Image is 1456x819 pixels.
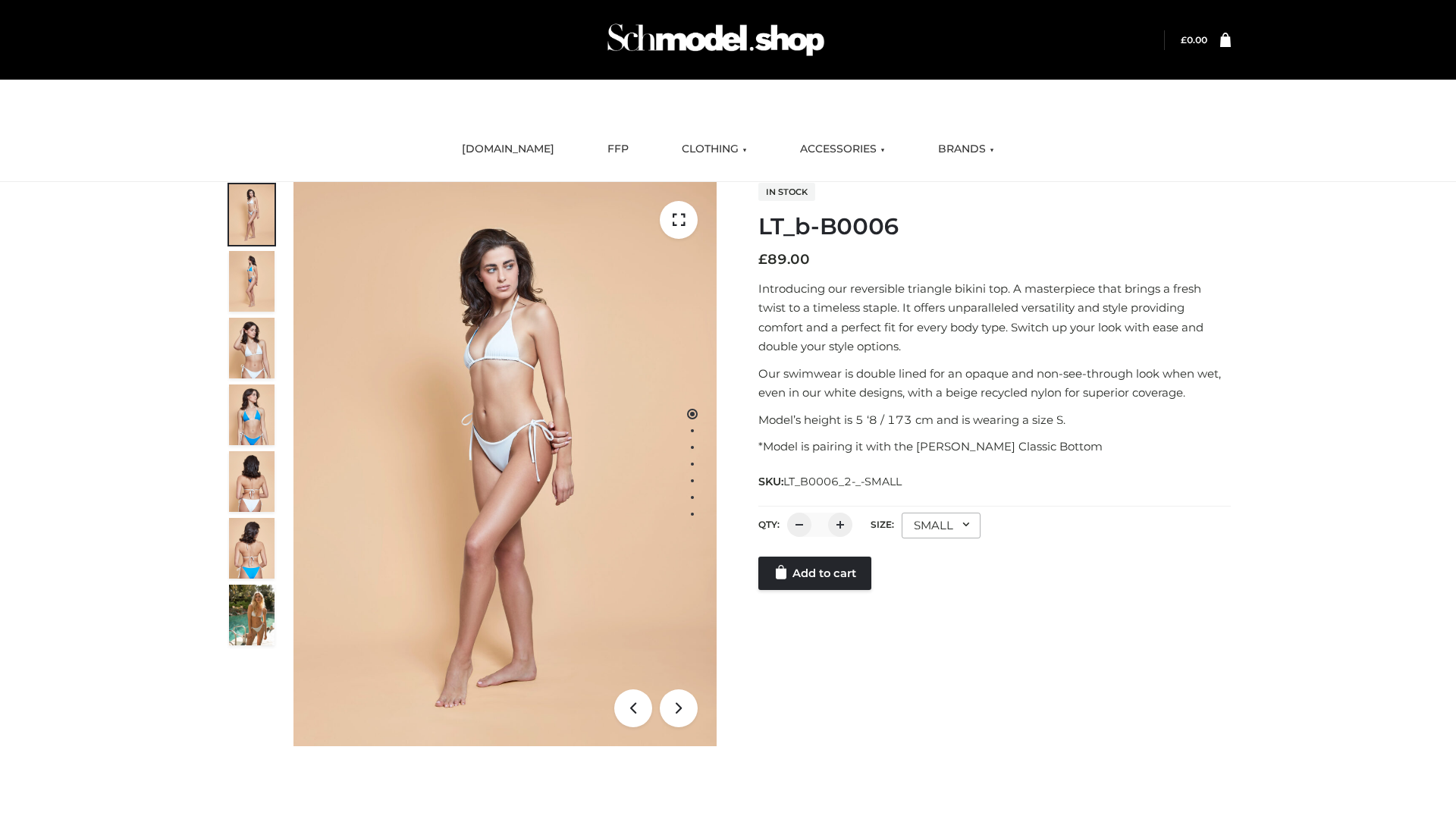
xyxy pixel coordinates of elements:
img: Schmodel Admin 964 [602,10,830,70]
p: Model’s height is 5 ‘8 / 173 cm and is wearing a size S. [758,410,1231,430]
span: £ [1181,34,1187,45]
bdi: 0.00 [1181,34,1207,45]
img: ArielClassicBikiniTop_CloudNine_AzureSky_OW114ECO_7-scaled.jpg [229,451,275,512]
img: ArielClassicBikiniTop_CloudNine_AzureSky_OW114ECO_3-scaled.jpg [229,318,275,378]
span: SKU: [758,472,903,491]
a: CLOTHING [670,133,758,166]
p: *Model is pairing it with the [PERSON_NAME] Classic Bottom [758,437,1231,457]
span: LT_B0006_2-_-SMALL [783,475,902,488]
a: £0.00 [1181,34,1207,45]
img: ArielClassicBikiniTop_CloudNine_AzureSky_OW114ECO_2-scaled.jpg [229,251,275,312]
a: Add to cart [758,557,871,590]
p: Our swimwear is double lined for an opaque and non-see-through look when wet, even in our white d... [758,364,1231,403]
img: ArielClassicBikiniTop_CloudNine_AzureSky_OW114ECO_1-scaled.jpg [229,184,275,245]
a: [DOMAIN_NAME] [450,133,566,166]
span: In stock [758,183,815,201]
img: ArielClassicBikiniTop_CloudNine_AzureSky_OW114ECO_1 [293,182,717,746]
h1: LT_b-B0006 [758,213,1231,240]
p: Introducing our reversible triangle bikini top. A masterpiece that brings a fresh twist to a time... [758,279,1231,356]
a: ACCESSORIES [789,133,896,166]
bdi: 89.00 [758,251,810,268]
label: QTY: [758,519,780,530]
a: BRANDS [927,133,1006,166]
label: Size: [871,519,894,530]
img: ArielClassicBikiniTop_CloudNine_AzureSky_OW114ECO_4-scaled.jpg [229,384,275,445]
img: ArielClassicBikiniTop_CloudNine_AzureSky_OW114ECO_8-scaled.jpg [229,518,275,579]
img: Arieltop_CloudNine_AzureSky2.jpg [229,585,275,645]
div: SMALL [902,513,981,538]
span: £ [758,251,767,268]
a: FFP [596,133,640,166]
